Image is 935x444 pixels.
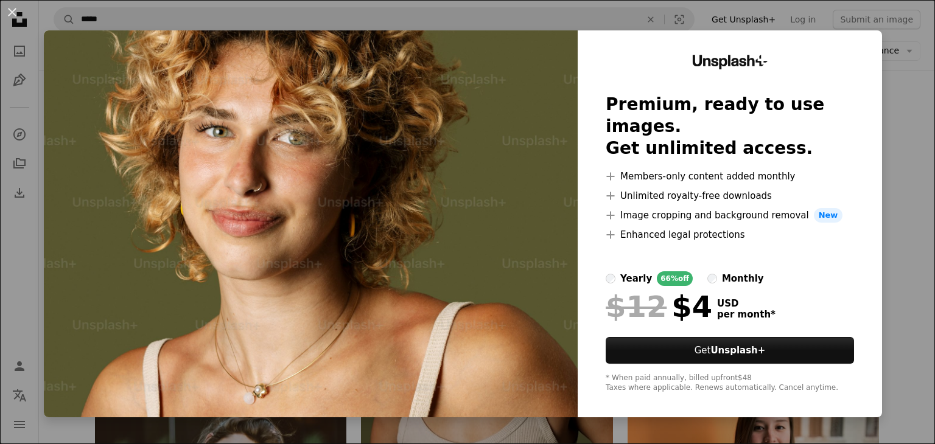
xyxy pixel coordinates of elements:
[606,208,854,223] li: Image cropping and background removal
[606,227,854,242] li: Enhanced legal protections
[814,208,843,223] span: New
[717,309,776,320] span: per month *
[606,291,712,322] div: $4
[606,373,854,393] div: * When paid annually, billed upfront $48 Taxes where applicable. Renews automatically. Cancel any...
[710,345,765,356] strong: Unsplash+
[707,274,717,283] input: monthly
[606,169,854,184] li: Members-only content added monthly
[722,271,764,286] div: monthly
[606,291,667,322] span: $12
[717,298,776,309] span: USD
[606,94,854,159] h2: Premium, ready to use images. Get unlimited access.
[606,274,615,283] input: yearly66%off
[606,189,854,203] li: Unlimited royalty-free downloads
[657,271,693,286] div: 66% off
[606,337,854,364] button: GetUnsplash+
[620,271,652,286] div: yearly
